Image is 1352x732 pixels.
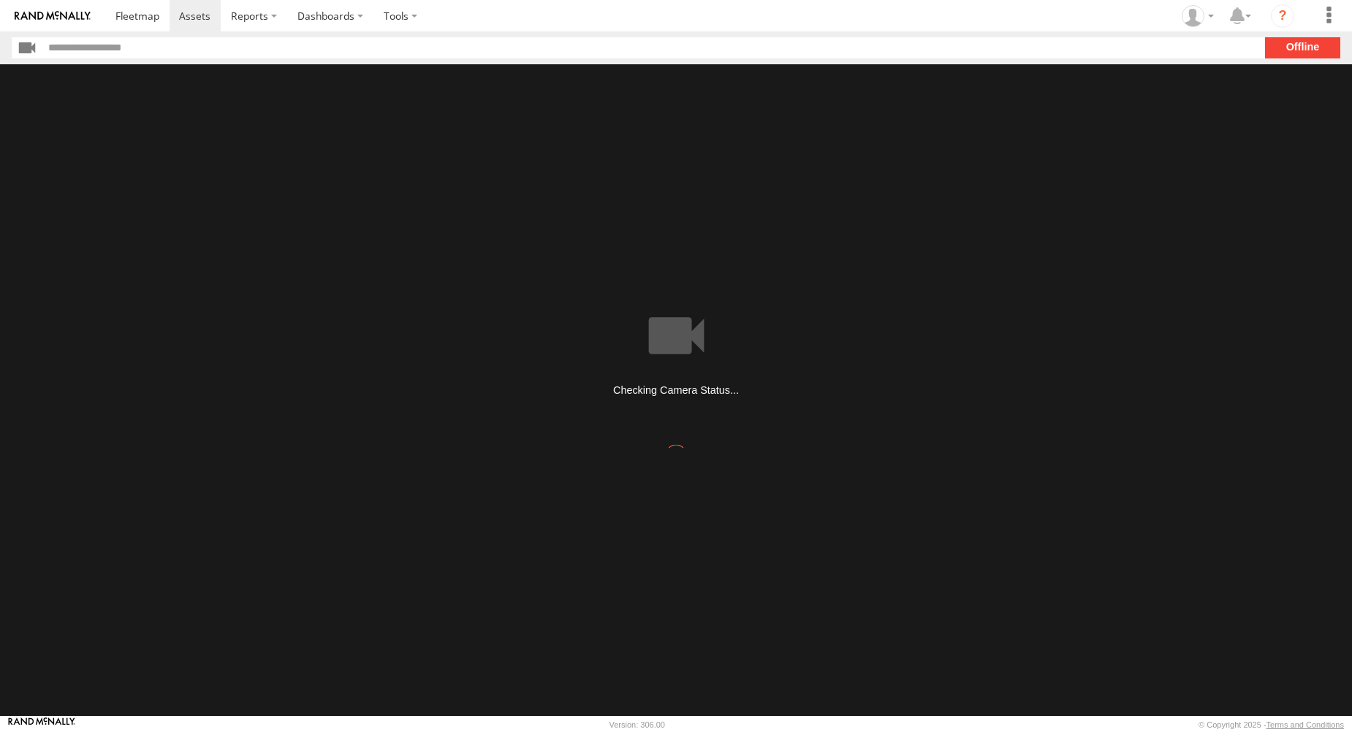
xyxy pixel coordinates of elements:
div: Version: 306.00 [609,720,665,729]
a: Visit our Website [8,717,75,732]
i: ? [1271,4,1294,28]
div: © Copyright 2025 - [1199,720,1344,729]
div: Fernando Ramos [1177,5,1219,27]
a: Terms and Conditions [1266,720,1344,729]
img: rand-logo.svg [15,11,91,21]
